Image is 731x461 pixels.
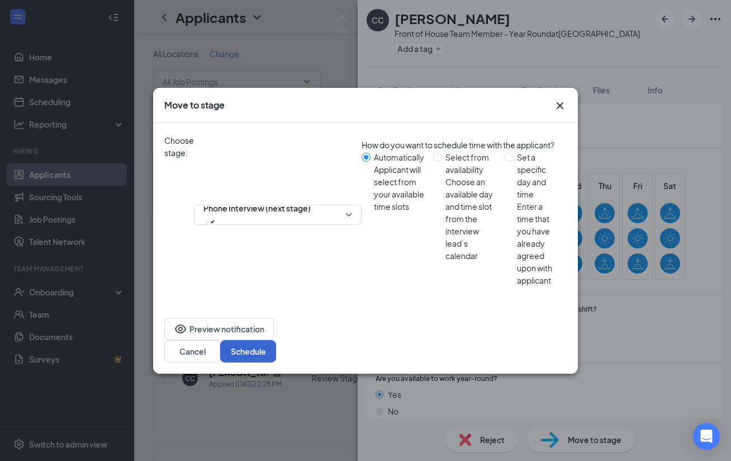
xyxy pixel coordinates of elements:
div: Select from availability [445,151,496,176]
button: Close [553,99,567,112]
button: EyePreview notification [164,318,274,340]
span: Choose stage: [164,134,194,295]
svg: Cross [553,99,567,112]
div: Applicant will select from your available time slots [374,163,424,213]
button: Schedule [220,340,276,363]
svg: Eye [174,322,187,336]
h3: Move to stage [164,99,225,111]
div: Set a specific day and time [517,151,558,200]
div: Enter a time that you have already agreed upon with applicant [517,200,558,286]
div: Choose an available day and time slot from the interview lead’s calendar [445,176,496,262]
div: How do you want to schedule time with the applicant? [362,139,567,151]
div: Automatically [374,151,424,163]
button: Cancel [164,340,220,363]
div: Open Intercom Messenger [693,423,720,450]
span: Phone Interview (next stage) [203,200,311,217]
svg: Checkmark [203,217,217,230]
